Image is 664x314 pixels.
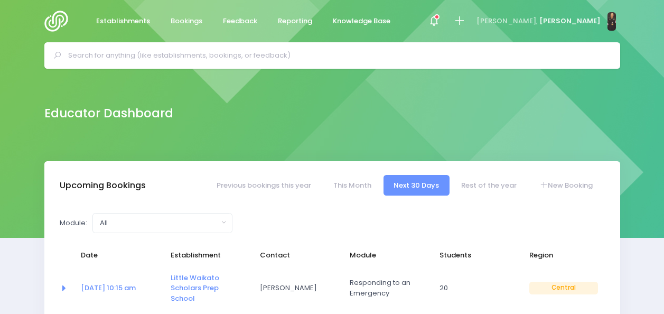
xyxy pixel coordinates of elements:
[529,175,603,196] a: New Booking
[384,175,450,196] a: Next 30 Days
[44,11,74,32] img: Logo
[206,175,321,196] a: Previous bookings this year
[44,106,173,121] h2: Educator Dashboard
[269,11,321,32] a: Reporting
[476,16,538,26] span: [PERSON_NAME],
[324,11,399,32] a: Knowledge Base
[539,16,601,26] span: [PERSON_NAME]
[214,11,266,32] a: Feedback
[278,16,312,26] span: Reporting
[171,16,202,26] span: Bookings
[162,11,211,32] a: Bookings
[333,16,390,26] span: Knowledge Base
[88,11,159,32] a: Establishments
[60,218,87,228] label: Module:
[451,175,527,196] a: Rest of the year
[607,12,616,31] img: N
[60,180,146,191] h3: Upcoming Bookings
[96,16,150,26] span: Establishments
[323,175,381,196] a: This Month
[100,218,219,228] div: All
[223,16,257,26] span: Feedback
[68,48,605,63] input: Search for anything (like establishments, bookings, or feedback)
[92,213,232,233] button: All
